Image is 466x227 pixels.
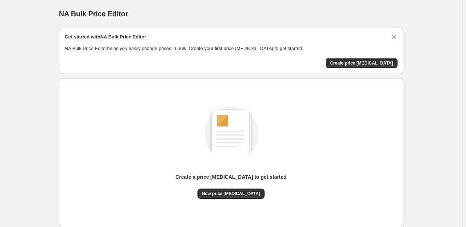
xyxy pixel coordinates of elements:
[330,60,393,66] span: Create price [MEDICAL_DATA]
[175,173,287,181] p: Create a price [MEDICAL_DATA] to get started
[390,33,398,41] button: Dismiss card
[65,45,398,52] p: NA Bulk Price Editor helps you easily change prices in bulk. Create your first price [MEDICAL_DAT...
[197,189,265,199] button: New price [MEDICAL_DATA]
[326,58,398,68] button: Create price change job
[59,10,128,18] span: NA Bulk Price Editor
[65,33,146,41] h2: Get started with NA Bulk Price Editor
[202,191,260,197] span: New price [MEDICAL_DATA]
